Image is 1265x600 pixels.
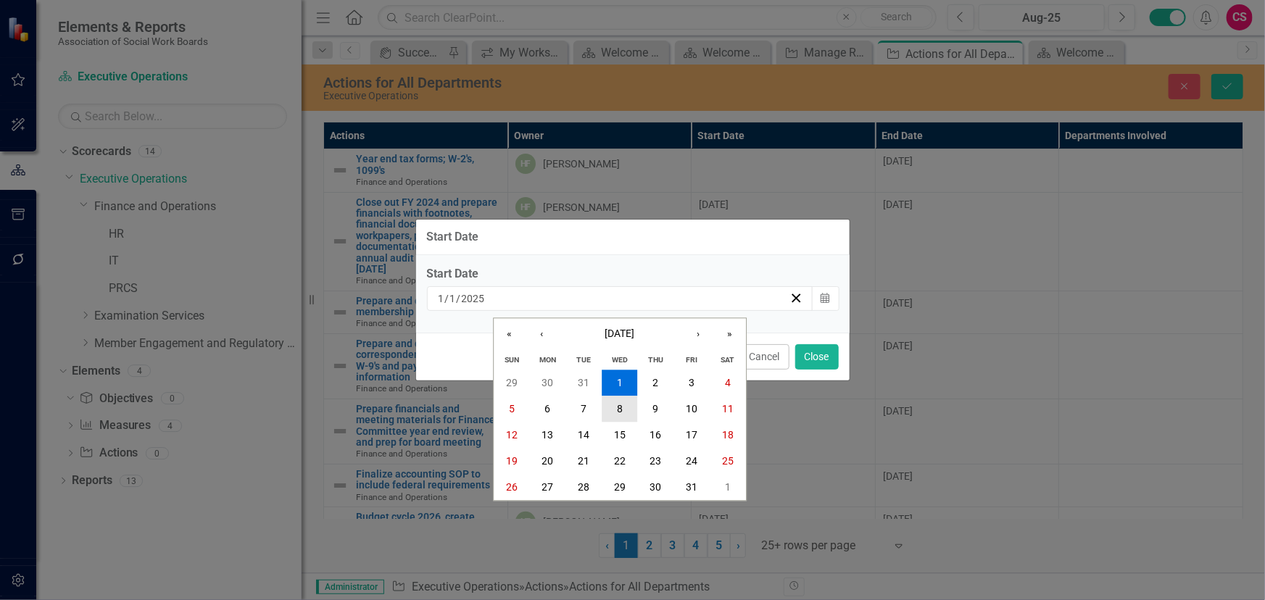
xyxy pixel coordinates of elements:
[714,319,746,351] button: »
[544,403,550,414] abbr: January 6, 2025
[686,403,697,414] abbr: January 10, 2025
[494,396,530,422] button: January 5, 2025
[494,474,530,500] button: January 26, 2025
[530,396,566,422] button: January 6, 2025
[494,422,530,448] button: January 12, 2025
[530,370,566,396] button: December 30, 2024
[449,291,457,306] input: dd
[614,455,626,467] abbr: January 22, 2025
[578,455,589,467] abbr: January 21, 2025
[457,292,461,305] span: /
[427,266,839,283] div: Start Date
[673,396,710,422] button: January 10, 2025
[650,429,662,441] abbr: January 16, 2025
[638,396,674,422] button: January 9, 2025
[526,319,557,351] button: ‹
[506,377,518,388] abbr: December 29, 2024
[648,355,663,364] abbr: Thursday
[612,355,628,364] abbr: Wednesday
[721,355,734,364] abbr: Saturday
[542,377,553,388] abbr: December 30, 2024
[686,481,697,493] abbr: January 31, 2025
[494,370,530,396] button: December 29, 2024
[673,448,710,474] button: January 24, 2025
[461,291,486,306] input: yyyy
[602,474,638,500] button: January 29, 2025
[542,481,553,493] abbr: January 27, 2025
[506,429,518,441] abbr: January 12, 2025
[725,377,731,388] abbr: January 4, 2025
[650,455,662,467] abbr: January 23, 2025
[650,481,662,493] abbr: January 30, 2025
[617,403,623,414] abbr: January 8, 2025
[710,370,746,396] button: January 4, 2025
[673,370,710,396] button: January 3, 2025
[565,448,602,474] button: January 21, 2025
[557,319,682,351] button: [DATE]
[614,481,626,493] abbr: January 29, 2025
[725,481,731,493] abbr: February 1, 2025
[673,422,710,448] button: January 17, 2025
[565,370,602,396] button: December 31, 2024
[581,403,586,414] abbr: January 7, 2025
[740,344,789,370] button: Cancel
[653,377,659,388] abbr: January 2, 2025
[614,429,626,441] abbr: January 15, 2025
[427,230,479,243] div: Start Date
[682,319,714,351] button: ›
[576,355,591,364] abbr: Tuesday
[506,455,518,467] abbr: January 19, 2025
[710,422,746,448] button: January 18, 2025
[605,328,634,340] span: [DATE]
[565,474,602,500] button: January 28, 2025
[602,448,638,474] button: January 22, 2025
[638,448,674,474] button: January 23, 2025
[542,455,553,467] abbr: January 20, 2025
[530,448,566,474] button: January 20, 2025
[578,429,589,441] abbr: January 14, 2025
[530,422,566,448] button: January 13, 2025
[686,355,697,364] abbr: Friday
[438,291,445,306] input: mm
[445,292,449,305] span: /
[686,455,697,467] abbr: January 24, 2025
[722,403,734,414] abbr: January 11, 2025
[565,422,602,448] button: January 14, 2025
[494,448,530,474] button: January 19, 2025
[530,474,566,500] button: January 27, 2025
[602,422,638,448] button: January 15, 2025
[722,455,734,467] abbr: January 25, 2025
[722,429,734,441] abbr: January 18, 2025
[542,429,553,441] abbr: January 13, 2025
[602,370,638,396] button: January 1, 2025
[638,474,674,500] button: January 30, 2025
[710,474,746,500] button: February 1, 2025
[494,319,526,351] button: «
[602,396,638,422] button: January 8, 2025
[539,355,556,364] abbr: Monday
[506,481,518,493] abbr: January 26, 2025
[710,396,746,422] button: January 11, 2025
[509,403,515,414] abbr: January 5, 2025
[638,370,674,396] button: January 2, 2025
[617,377,623,388] abbr: January 1, 2025
[689,377,694,388] abbr: January 3, 2025
[653,403,659,414] abbr: January 9, 2025
[565,396,602,422] button: January 7, 2025
[578,481,589,493] abbr: January 28, 2025
[795,344,839,370] button: Close
[673,474,710,500] button: January 31, 2025
[578,377,589,388] abbr: December 31, 2024
[686,429,697,441] abbr: January 17, 2025
[710,448,746,474] button: January 25, 2025
[638,422,674,448] button: January 16, 2025
[505,355,519,364] abbr: Sunday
